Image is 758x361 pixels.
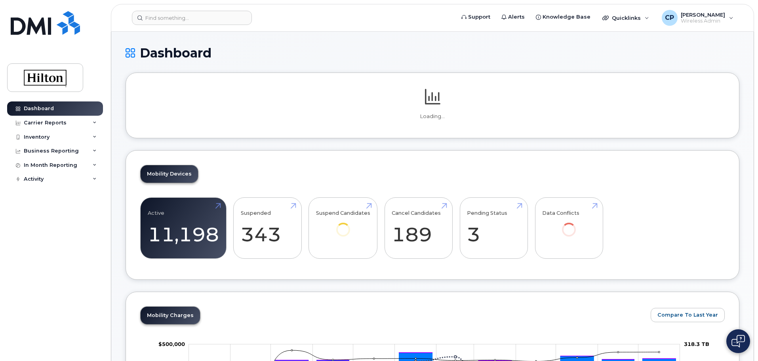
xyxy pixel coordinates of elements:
[731,335,745,348] img: Open chat
[126,46,739,60] h1: Dashboard
[684,341,709,347] tspan: 318.3 TB
[651,308,725,322] button: Compare To Last Year
[158,341,185,347] tspan: $500,000
[657,311,718,319] span: Compare To Last Year
[140,113,725,120] p: Loading...
[141,307,200,324] a: Mobility Charges
[148,202,219,254] a: Active 11,198
[467,202,520,254] a: Pending Status 3
[158,341,185,347] g: $0
[392,202,445,254] a: Cancel Candidates 189
[542,202,596,248] a: Data Conflicts
[141,165,198,183] a: Mobility Devices
[316,202,370,248] a: Suspend Candidates
[241,202,294,254] a: Suspended 343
